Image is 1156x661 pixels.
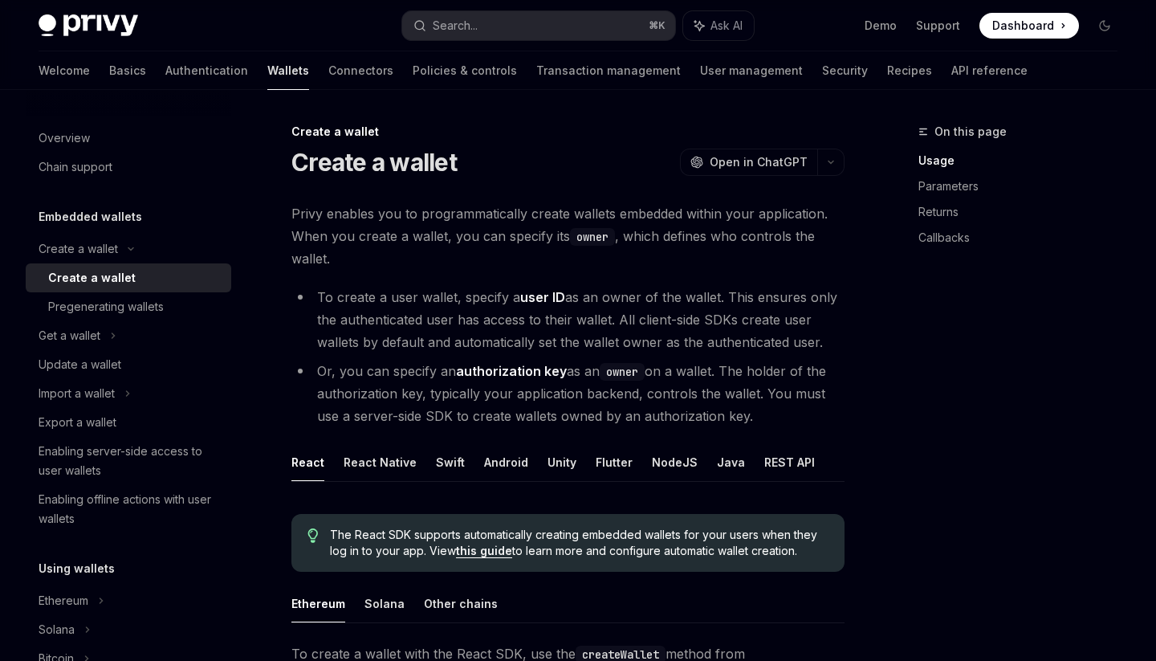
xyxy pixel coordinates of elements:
a: Support [916,18,960,34]
div: Enabling offline actions with user wallets [39,490,222,528]
code: owner [600,363,645,381]
a: Create a wallet [26,263,231,292]
a: Welcome [39,51,90,90]
button: React Native [344,443,417,481]
div: Overview [39,129,90,148]
div: Enabling server-side access to user wallets [39,442,222,480]
button: Solana [364,585,405,622]
div: Create a wallet [39,239,118,259]
span: On this page [934,122,1007,141]
div: Solana [39,620,75,639]
button: Search...⌘K [402,11,674,40]
li: To create a user wallet, specify a as an owner of the wallet. This ensures only the authenticated... [291,286,845,353]
li: Or, you can specify an as an on a wallet. The holder of the authorization key, typically your app... [291,360,845,427]
span: The React SDK supports automatically creating embedded wallets for your users when they log in to... [330,527,828,559]
h5: Using wallets [39,559,115,578]
button: Swift [436,443,465,481]
a: Demo [865,18,897,34]
div: Update a wallet [39,355,121,374]
div: Search... [433,16,478,35]
a: Callbacks [918,225,1130,251]
button: React [291,443,324,481]
div: Create a wallet [291,124,845,140]
a: Dashboard [979,13,1079,39]
h5: Embedded wallets [39,207,142,226]
a: Basics [109,51,146,90]
code: owner [570,228,615,246]
a: Security [822,51,868,90]
div: Get a wallet [39,326,100,345]
button: Ethereum [291,585,345,622]
span: Ask AI [710,18,743,34]
a: Chain support [26,153,231,182]
strong: user ID [520,289,565,305]
a: Usage [918,148,1130,173]
span: Dashboard [992,18,1054,34]
span: Open in ChatGPT [710,154,808,170]
button: Toggle dark mode [1092,13,1117,39]
img: dark logo [39,14,138,37]
button: NodeJS [652,443,698,481]
button: Ask AI [683,11,754,40]
a: Parameters [918,173,1130,199]
div: Import a wallet [39,384,115,403]
div: Create a wallet [48,268,136,288]
div: Export a wallet [39,413,116,432]
a: Authentication [165,51,248,90]
span: Privy enables you to programmatically create wallets embedded within your application. When you c... [291,202,845,270]
a: Pregenerating wallets [26,292,231,321]
div: Ethereum [39,591,88,610]
button: Other chains [424,585,498,622]
span: ⌘ K [649,19,666,32]
button: Java [717,443,745,481]
a: Update a wallet [26,350,231,379]
button: Android [484,443,528,481]
button: Open in ChatGPT [680,149,817,176]
button: Unity [547,443,576,481]
div: Pregenerating wallets [48,297,164,316]
a: Wallets [267,51,309,90]
a: Returns [918,199,1130,225]
a: Enabling offline actions with user wallets [26,485,231,533]
a: Recipes [887,51,932,90]
a: Policies & controls [413,51,517,90]
a: Connectors [328,51,393,90]
button: REST API [764,443,815,481]
a: API reference [951,51,1028,90]
svg: Tip [307,528,319,543]
a: Overview [26,124,231,153]
a: this guide [456,544,512,558]
h1: Create a wallet [291,148,457,177]
a: Export a wallet [26,408,231,437]
a: Enabling server-side access to user wallets [26,437,231,485]
div: Chain support [39,157,112,177]
button: Flutter [596,443,633,481]
strong: authorization key [456,363,567,379]
a: User management [700,51,803,90]
a: Transaction management [536,51,681,90]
